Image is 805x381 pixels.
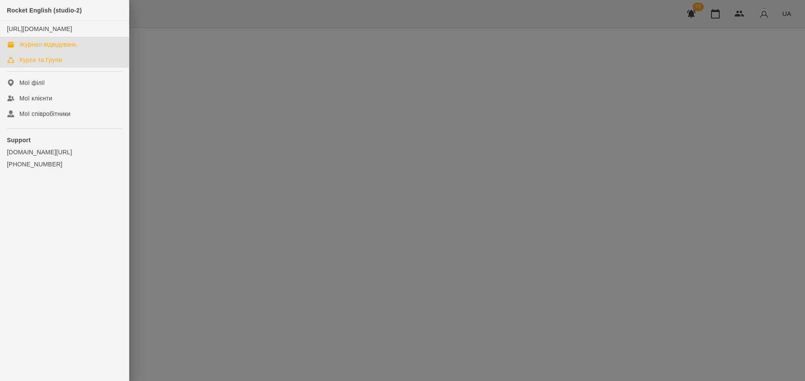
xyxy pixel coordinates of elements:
[19,78,45,87] div: Мої філії
[7,25,72,32] a: [URL][DOMAIN_NAME]
[7,7,82,14] span: Rocket English (studio-2)
[19,109,71,118] div: Мої співробітники
[19,40,77,49] div: Журнал відвідувань
[19,56,62,64] div: Курси та Групи
[7,160,122,169] a: [PHONE_NUMBER]
[19,94,52,103] div: Мої клієнти
[7,148,122,156] a: [DOMAIN_NAME][URL]
[7,136,122,144] p: Support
